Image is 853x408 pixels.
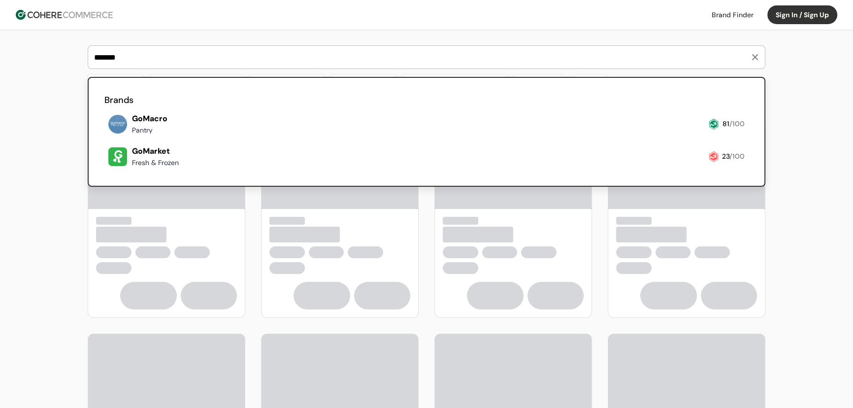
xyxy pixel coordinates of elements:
[729,119,745,128] span: /100
[104,94,749,107] h2: Brands
[722,152,729,161] span: 23
[767,5,837,24] button: Sign In / Sign Up
[571,74,609,90] button: Clear
[16,10,113,20] img: Cohere Logo
[729,152,745,161] span: /100
[722,119,729,128] span: 81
